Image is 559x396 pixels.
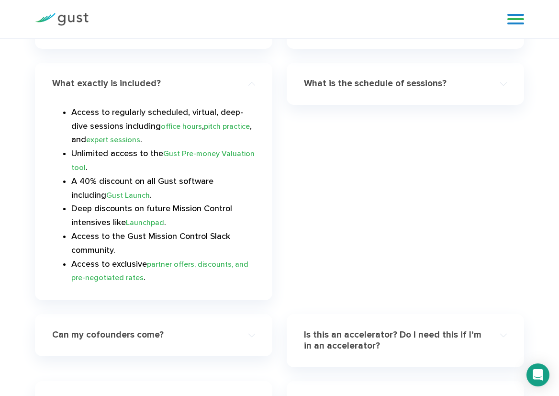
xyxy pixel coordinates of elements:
li: Access to the Gust Mission Control Slack community. [71,230,255,258]
a: Launchpad [126,218,164,227]
h4: Can my cofounders come? [52,329,235,340]
a: expert sessions [86,135,140,144]
h4: What exactly is included? [52,78,235,89]
li: Deep discounts on future Mission Control intensives like . [71,202,255,230]
a: pitch practice [204,122,250,131]
h4: Is this an accelerator? Do I need this if I’m in an accelerator? [304,329,486,351]
a: Gust Launch [106,191,150,200]
li: Unlimited access to the . [71,147,255,175]
li: Access to exclusive . [71,258,255,285]
li: Access to regularly scheduled, virtual, deep-dive sessions including , , and . [71,106,255,147]
a: partner offers, discounts, and pre-negotiated rates [71,260,248,283]
h4: What is the schedule of sessions? [304,78,486,89]
a: Gust Pre-money Valuation tool [71,149,255,172]
div: Open Intercom Messenger [526,363,549,386]
a: office hours [161,122,202,131]
li: A 40% discount on all Gust software including . [71,175,255,203]
img: Gust Logo [35,13,89,26]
